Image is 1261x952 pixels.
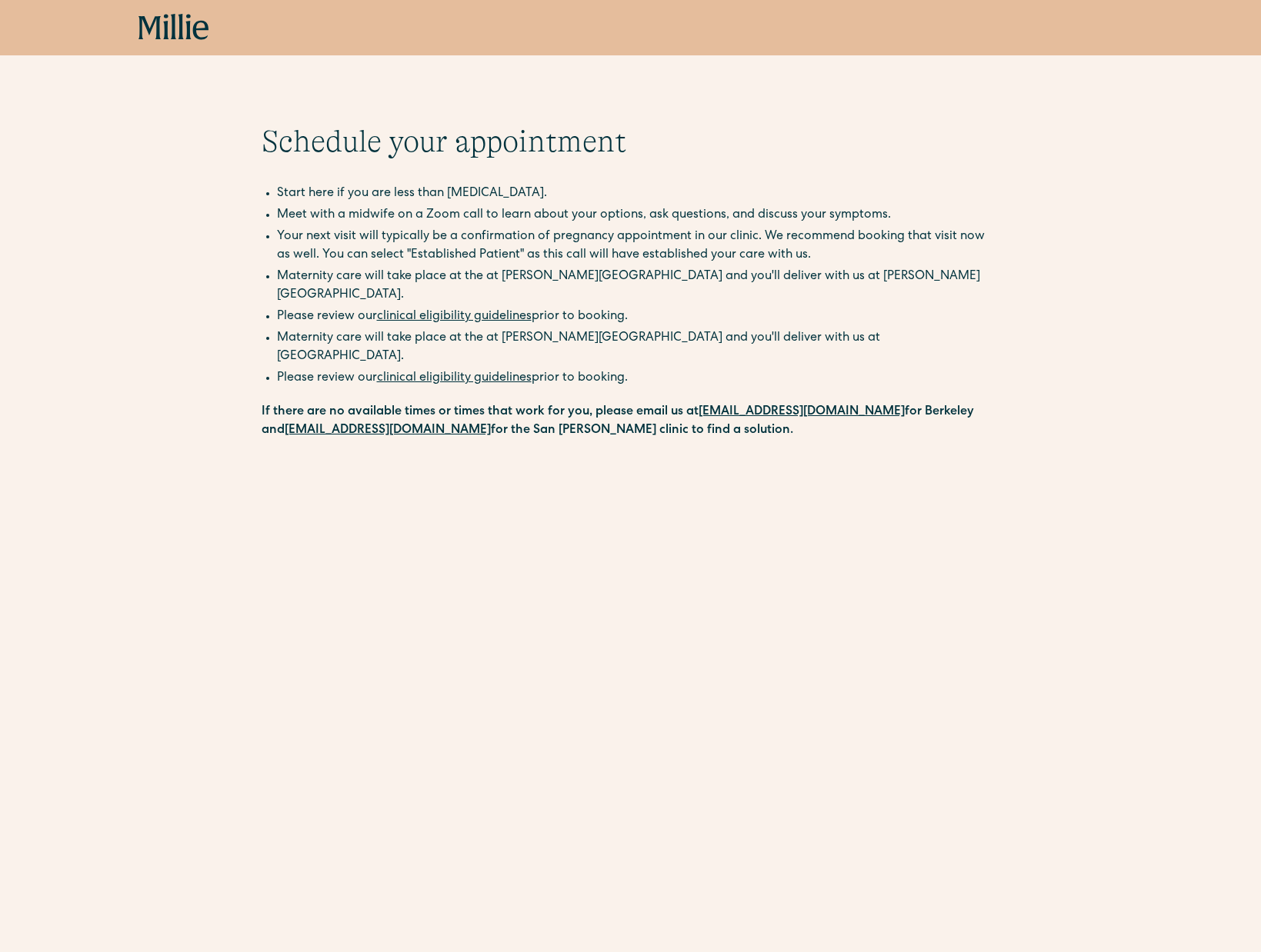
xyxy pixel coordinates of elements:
[277,329,1000,366] li: Maternity care will take place at the at [PERSON_NAME][GEOGRAPHIC_DATA] and you'll deliver with u...
[377,372,532,384] a: clinical eligibility guidelines
[277,185,1000,203] li: Start here if you are less than [MEDICAL_DATA].
[277,308,1000,326] li: Please review our prior to booking.
[277,206,1000,225] li: Meet with a midwife on a Zoom call to learn about your options, ask questions, and discuss your s...
[277,268,1000,305] li: Maternity care will take place at the at [PERSON_NAME][GEOGRAPHIC_DATA] and you'll deliver with u...
[285,424,491,437] a: [EMAIL_ADDRESS][DOMAIN_NAME]
[377,311,532,323] a: clinical eligibility guidelines
[262,406,699,418] strong: If there are no available times or times that work for you, please email us at
[491,424,793,437] strong: for the San [PERSON_NAME] clinic to find a solution.
[699,406,905,418] a: [EMAIL_ADDRESS][DOMAIN_NAME]
[277,369,1000,388] li: Please review our prior to booking.
[277,228,1000,265] li: Your next visit will typically be a confirmation of pregnancy appointment in our clinic. We recom...
[262,123,1000,160] h1: Schedule your appointment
